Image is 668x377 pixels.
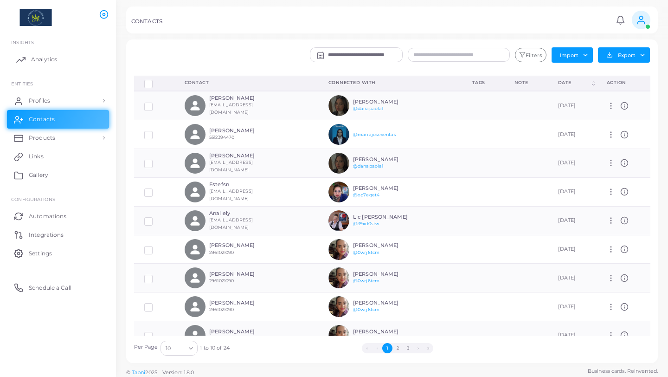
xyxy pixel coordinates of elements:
[29,231,64,239] span: Integrations
[353,185,421,191] h6: [PERSON_NAME]
[328,124,349,145] img: avatar
[353,132,396,137] a: @mariajoseventas
[29,115,55,123] span: Contacts
[209,278,234,283] small: 2961021090
[7,50,109,69] a: Analytics
[558,102,586,110] div: [DATE]
[403,343,413,353] button: Go to page 3
[552,47,593,62] button: Import
[209,329,277,335] h6: [PERSON_NAME]
[353,214,421,220] h6: Lic [PERSON_NAME]
[11,196,55,202] span: Configurations
[7,129,109,147] a: Products
[134,344,158,351] label: Per Page
[209,153,277,159] h6: [PERSON_NAME]
[209,160,253,172] small: [EMAIL_ADDRESS][DOMAIN_NAME]
[209,182,277,188] h6: Estefsn
[161,341,198,356] div: Search for option
[209,95,277,101] h6: [PERSON_NAME]
[189,99,201,112] svg: person fill
[328,296,349,317] img: avatar
[7,91,109,110] a: Profiles
[29,212,66,221] span: Automations
[172,343,185,353] input: Search for option
[558,246,586,253] div: [DATE]
[7,166,109,184] a: Gallery
[8,9,60,26] img: logo
[7,147,109,166] a: Links
[558,303,586,311] div: [DATE]
[558,331,586,339] div: [DATE]
[328,325,349,346] img: avatar
[382,343,392,353] button: Go to page 1
[413,343,423,353] button: Go to next page
[7,225,109,244] a: Integrations
[7,278,109,297] a: Schedule a Call
[7,244,109,262] a: Settings
[189,128,201,141] svg: person fill
[166,344,171,353] span: 10
[131,18,162,25] h5: CONTACTS
[209,102,253,115] small: [EMAIL_ADDRESS][DOMAIN_NAME]
[353,250,379,255] a: @0wrj6tcm
[353,271,421,277] h6: [PERSON_NAME]
[558,159,586,167] div: [DATE]
[189,272,201,284] svg: person fill
[230,343,566,353] ul: Pagination
[328,153,349,174] img: avatar
[353,300,421,306] h6: [PERSON_NAME]
[353,329,421,335] h6: [PERSON_NAME]
[328,79,452,86] div: Connected With
[189,186,201,198] svg: person fill
[29,134,55,142] span: Products
[353,221,379,226] a: @39xd0stw
[328,95,349,116] img: avatar
[29,171,48,179] span: Gallery
[353,192,379,197] a: @op7eqet4
[29,97,50,105] span: Profiles
[558,188,586,195] div: [DATE]
[11,39,34,45] span: INSIGHTS
[353,156,421,162] h6: [PERSON_NAME]
[29,152,44,161] span: Links
[31,55,57,64] span: Analytics
[189,300,201,313] svg: person fill
[392,343,403,353] button: Go to page 2
[185,79,308,86] div: Contact
[209,307,234,312] small: 2961021090
[200,344,229,352] span: 1 to 10 of 24
[209,242,277,248] h6: [PERSON_NAME]
[598,47,650,63] button: Export
[7,207,109,225] a: Automations
[353,307,379,312] a: @0wrj6tcm
[423,343,433,353] button: Go to last page
[588,367,658,375] span: Business cards. Reinvented.
[328,267,349,288] img: avatar
[514,79,538,86] div: Note
[189,157,201,169] svg: person fill
[328,182,349,202] img: avatar
[328,210,349,231] img: avatar
[209,271,277,277] h6: [PERSON_NAME]
[189,329,201,342] svg: person fill
[558,79,590,86] div: Date
[209,188,253,201] small: [EMAIL_ADDRESS][DOMAIN_NAME]
[472,79,494,86] div: Tags
[558,131,586,138] div: [DATE]
[328,239,349,260] img: avatar
[209,217,253,230] small: [EMAIL_ADDRESS][DOMAIN_NAME]
[209,210,277,216] h6: Anallely
[11,81,33,86] span: ENTITIES
[189,214,201,227] svg: person fill
[353,163,383,169] a: @danapaola1
[29,284,71,292] span: Schedule a Call
[209,135,234,140] small: 5512394470
[353,106,383,111] a: @danapaola1
[353,278,379,283] a: @0wrj6tcm
[29,249,52,258] span: Settings
[209,300,277,306] h6: [PERSON_NAME]
[7,110,109,129] a: Contacts
[353,99,421,105] h6: [PERSON_NAME]
[145,369,157,377] span: 2025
